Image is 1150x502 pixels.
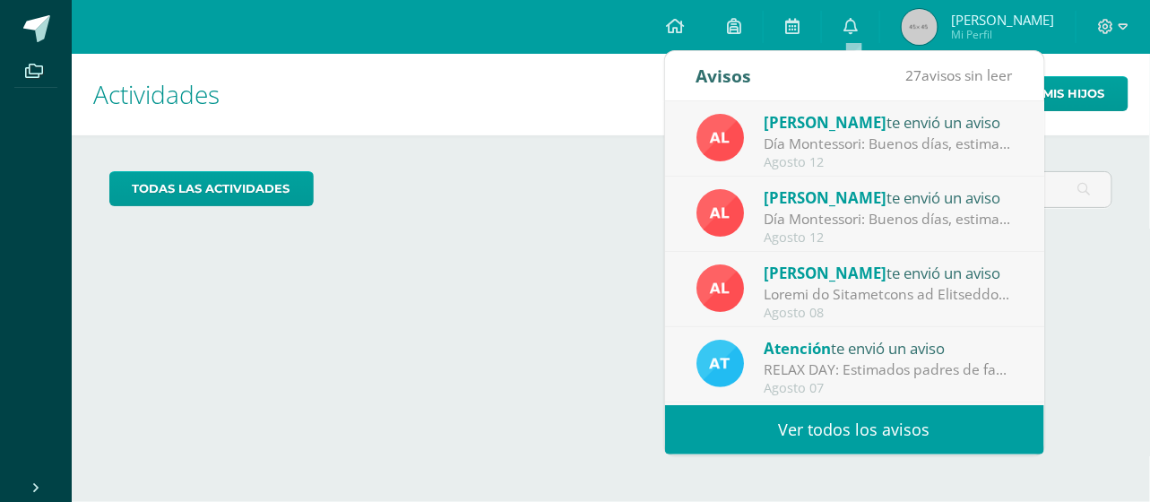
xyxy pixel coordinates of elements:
img: 9fc725f787f6a993fc92a288b7a8b70c.png [696,340,744,387]
div: te envió un aviso [764,336,1013,359]
div: te envió un aviso [764,186,1013,209]
div: te envió un aviso [764,261,1013,284]
div: Día Montessori: Buenos días, estimados padres de familia: Es un gusto saludarles por este medio. ... [764,209,1013,229]
div: Agosto 12 [764,230,1013,246]
h1: Actividades [93,54,1128,135]
span: Atención [764,338,831,359]
div: Agosto 12 [764,155,1013,170]
div: Agosto 07 [764,381,1013,396]
div: te envió un aviso [764,110,1013,134]
a: Ver todos los avisos [665,405,1044,454]
span: [PERSON_NAME] [764,112,886,133]
span: avisos sin leer [906,65,1013,85]
div: Agosto 08 [764,306,1013,321]
span: Mis hijos [1043,77,1105,110]
div: Día Montessori: Buenos días, estimados padres de familia: Es un gusto saludarles por este medio. ... [764,134,1013,154]
span: 27 [906,65,922,85]
a: todas las Actividades [109,171,314,206]
a: Mis hijos [1001,76,1128,111]
img: 2ffea78c32313793fe3641c097813157.png [696,189,744,237]
div: Avisos [696,51,752,100]
div: RELAX DAY: Estimados padres de familia, Les compartimos el información importante. Feliz tarde. [764,359,1013,380]
img: 45x45 [902,9,938,45]
span: [PERSON_NAME] [764,187,886,208]
img: 2ffea78c32313793fe3641c097813157.png [696,264,744,312]
span: Mi Perfil [951,27,1054,42]
div: Semana de Evaluciones de Desempeño : Estimados padres de familia: Les escribimos para recordarles... [764,284,1013,305]
img: 2ffea78c32313793fe3641c097813157.png [696,114,744,161]
span: [PERSON_NAME] [951,11,1054,29]
span: [PERSON_NAME] [764,263,886,283]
